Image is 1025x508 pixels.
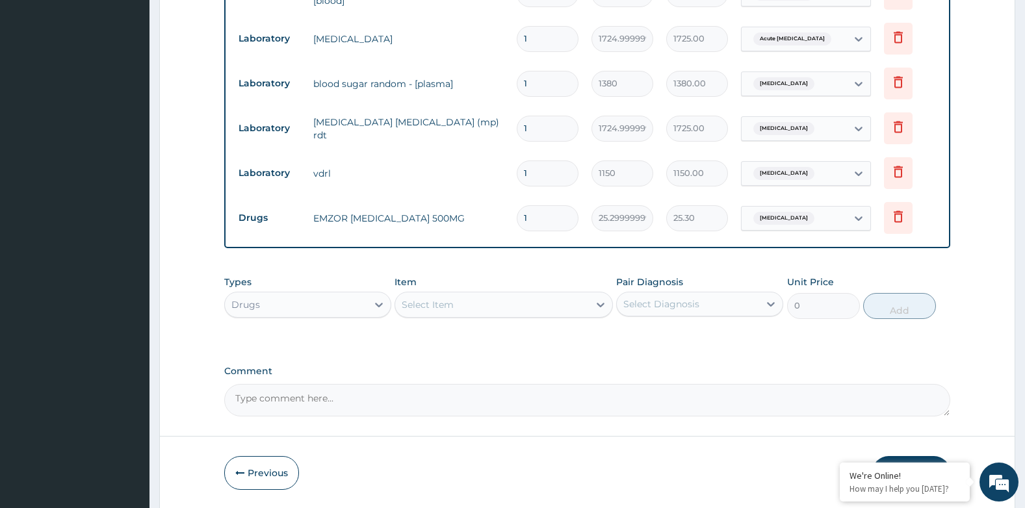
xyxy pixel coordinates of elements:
[402,298,454,311] div: Select Item
[224,366,951,377] label: Comment
[872,456,950,490] button: Submit
[24,65,53,97] img: d_794563401_company_1708531726252_794563401
[232,206,307,230] td: Drugs
[753,167,814,180] span: [MEDICAL_DATA]
[623,298,699,311] div: Select Diagnosis
[231,298,260,311] div: Drugs
[224,456,299,490] button: Previous
[307,26,511,52] td: [MEDICAL_DATA]
[863,293,936,319] button: Add
[232,71,307,95] td: Laboratory
[232,27,307,51] td: Laboratory
[213,6,244,38] div: Minimize live chat window
[850,470,960,481] div: We're Online!
[753,32,831,45] span: Acute [MEDICAL_DATA]
[68,73,218,90] div: Chat with us now
[6,355,248,400] textarea: Type your message and hit 'Enter'
[307,109,511,148] td: [MEDICAL_DATA] [MEDICAL_DATA] (mp) rdt
[395,275,417,288] label: Item
[616,275,683,288] label: Pair Diagnosis
[232,161,307,185] td: Laboratory
[307,71,511,97] td: blood sugar random - [plasma]
[787,275,834,288] label: Unit Price
[850,483,960,494] p: How may I help you today?
[753,212,814,225] span: [MEDICAL_DATA]
[753,122,814,135] span: [MEDICAL_DATA]
[75,164,179,295] span: We're online!
[224,277,252,288] label: Types
[307,160,511,186] td: vdrl
[232,116,307,140] td: Laboratory
[753,77,814,90] span: [MEDICAL_DATA]
[307,205,511,231] td: EMZOR [MEDICAL_DATA] 500MG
